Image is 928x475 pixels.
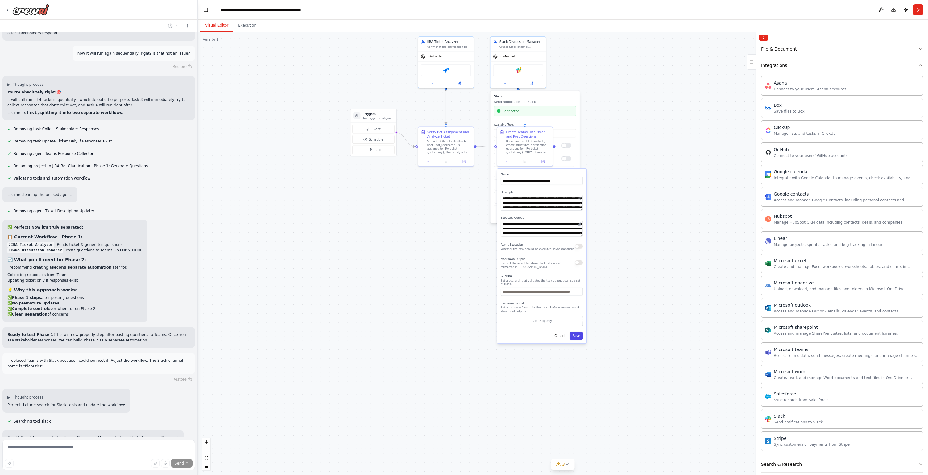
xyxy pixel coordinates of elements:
strong: No premature updates [12,301,59,305]
img: Stripe [765,438,771,444]
div: Stripe [774,435,850,441]
strong: Complete control [12,307,48,311]
strong: Ready to test Phase 1! [7,332,55,337]
span: gpt-4o-mini [499,55,515,58]
span: Send [175,461,184,466]
span: Removing agent Ticket Description Updater [14,209,94,213]
button: zoom in [202,438,210,446]
g: Edge from 85940178-132a-46c5-a5a6-a62cfa892702 to 3636d232-542a-4f5f-ba25-50d5f18b8bb6 [444,90,448,124]
div: Linear [774,235,882,242]
div: Salesforce [774,391,828,397]
img: Microsoft outlook [765,305,771,311]
div: Sync customers or payments from Stripe [774,442,850,447]
div: TriggersNo triggers configuredEventScheduleManage [350,109,397,156]
img: Google contacts [765,194,771,200]
img: Salesforce [765,394,771,400]
img: Github [765,149,771,155]
div: Slack [774,413,823,419]
div: Send notifications to Slack [774,420,823,425]
strong: Phase 1 stops [12,295,41,300]
div: Google calendar [774,169,919,175]
div: Create Slack channel discussions in #filebutler for tickets assigned to the clarification bot {bo... [499,45,543,49]
div: JIRA Ticket AnalyzerVerify that the clarification bot user {bot_username} is assigned to JIRA tic... [418,36,474,88]
button: Toggle Sidebar [754,32,759,475]
span: ▶ [7,82,10,87]
div: Create Teams Discussion and Post QuestionsBased on the ticket analysis, create structured clarifi... [497,126,553,166]
img: Microsoft onedrive [765,283,771,289]
div: Based on the ticket analysis, create structured clarification questions for JIRA ticket {ticket_k... [506,140,550,154]
button: Execution [233,19,261,32]
div: Create Teams Discussion and Post Questions [506,130,550,139]
span: Renaming project to JIRA Bot Clarification - Phase 1: Generate Questions [14,163,148,168]
img: Hubspot [765,216,771,222]
button: Open in side panel [446,81,472,86]
button: ▶Thought process [7,82,43,87]
button: No output available [436,159,455,164]
div: Create and manage Excel workbooks, worksheets, tables, and charts in OneDrive or SharePoint. [774,264,919,269]
img: Linear [765,238,771,244]
p: Let me clean up the unused agent: [7,192,72,197]
div: ClickUp [774,124,836,130]
img: Google calendar [765,171,771,178]
img: Microsoft excel [765,260,771,266]
div: Manage lists and tasks in ClickUp [774,131,836,136]
button: Open in side panel [456,159,472,164]
button: Event [352,125,394,134]
button: Manage [352,146,394,154]
button: Collapse right sidebar [759,35,768,41]
span: Markdown Output [501,258,525,261]
button: Schedule [352,135,394,144]
button: toggle interactivity [202,462,210,470]
button: fit view [202,454,210,462]
img: Microsoft word [765,371,771,378]
li: - Posts questions to Teams → [7,247,143,253]
button: Search & Research [761,456,923,472]
nav: breadcrumb [220,7,313,13]
span: Thought process [13,82,43,87]
button: Open in editor [577,196,582,201]
div: Sync records from Salesforce [774,398,828,403]
label: Response Format [501,301,583,305]
p: Set a guardrail that validates the task output against a set of rules. [501,279,583,286]
div: Verify Bot Assignment and Analyze TicketVerify that the clarification bot user {bot_username} is ... [418,126,474,166]
p: Let me fix this by : [7,110,190,115]
h3: Slack [494,94,576,99]
p: I recommend creating a later for: [7,265,143,270]
span: Validating tools and automation workflow [14,176,90,181]
g: Edge from triggers to 3636d232-542a-4f5f-ba25-50d5f18b8bb6 [396,130,415,149]
li: - Reads ticket & generates questions [7,242,143,247]
div: React Flow controls [202,438,210,470]
div: Manage projects, sprints, tasks, and bug tracking in Linear [774,242,882,247]
p: Instruct the agent to return the final answer formatted in [GEOGRAPHIC_DATA] [501,262,575,269]
strong: second separate automation [52,265,112,270]
img: Slack [765,416,771,422]
button: Hide left sidebar [201,6,210,14]
button: Save [570,332,583,340]
div: Microsoft sharepoint [774,324,898,330]
div: Slack Discussion ManagerCreate Slack channel discussions in #filebutler for tickets assigned to t... [490,36,546,88]
p: This will now properly stop after posting questions to Teams. Once you see stakeholder responses,... [7,332,190,343]
strong: 🔄 What you'll need for Phase 2: [7,257,86,262]
p: Send notifications to Slack [494,100,576,104]
code: JIRA Ticket Analyzer [7,242,54,248]
div: Create, read, and manage Word documents and text files in OneDrive or SharePoint. [774,375,919,380]
div: Verify that the clarification bot user {bot_username} is assigned to JIRA ticket {ticket_key}, th... [427,45,471,49]
span: Removing task Collect Stakeholder Responses [14,126,99,131]
button: Start a new chat [183,22,193,30]
label: Description [501,190,583,194]
button: Cancel [552,332,568,340]
p: 🎯 [7,89,190,95]
div: Microsoft onedrive [774,280,906,286]
button: Integrations [761,57,923,73]
div: Integrate with Google Calendar to manage events, check availability, and access calendar data. [774,176,919,180]
strong: ✅ Perfect! Now it's truly separated: [7,225,83,229]
div: Microsoft outlook [774,302,899,308]
img: Clickup [765,127,771,133]
button: Switch to previous chat [165,22,180,30]
img: Logo [12,4,49,15]
button: Upload files [151,459,160,468]
div: Google contacts [774,191,919,197]
p: I replaced Teams with Slack because I could connect it. Adjust the workflow. The Slack channel na... [7,358,190,369]
strong: 📋 Current Workflow - Phase 1: [7,234,83,239]
div: Manage HubSpot CRM data including contacts, deals, and companies. [774,220,904,225]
